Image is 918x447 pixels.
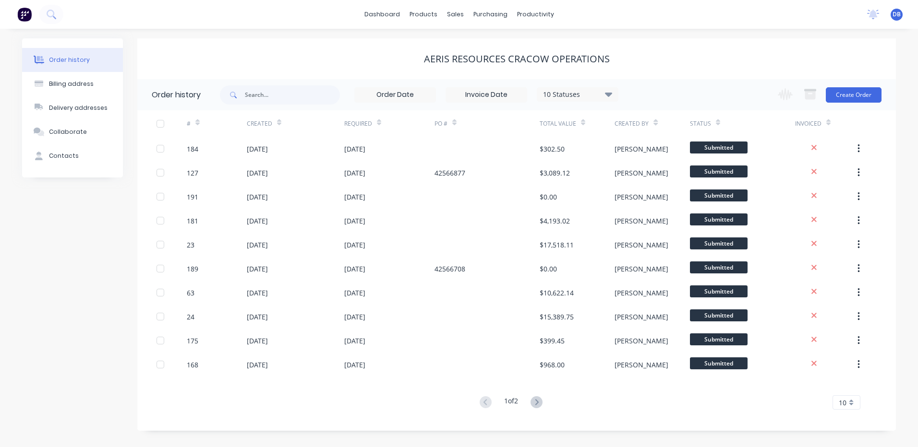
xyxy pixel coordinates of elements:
[540,360,565,370] div: $968.00
[615,110,689,137] div: Created By
[247,110,344,137] div: Created
[187,336,198,346] div: 175
[435,119,447,128] div: PO #
[247,288,268,298] div: [DATE]
[22,120,123,144] button: Collaborate
[446,88,527,102] input: Invoice Date
[49,128,87,136] div: Collaborate
[355,88,435,102] input: Order Date
[187,288,194,298] div: 63
[690,141,748,153] span: Submitted
[187,119,191,128] div: #
[247,144,268,154] div: [DATE]
[795,110,855,137] div: Invoiced
[22,72,123,96] button: Billing address
[690,357,748,369] span: Submitted
[615,336,668,346] div: [PERSON_NAME]
[540,168,570,178] div: $3,089.12
[893,10,901,19] span: DB
[247,312,268,322] div: [DATE]
[537,89,618,100] div: 10 Statuses
[540,216,570,226] div: $4,193.02
[247,240,268,250] div: [DATE]
[344,110,435,137] div: Required
[344,216,365,226] div: [DATE]
[405,7,442,22] div: products
[344,192,365,202] div: [DATE]
[22,96,123,120] button: Delivery addresses
[540,240,574,250] div: $17,518.11
[540,110,615,137] div: Total Value
[442,7,469,22] div: sales
[615,264,668,274] div: [PERSON_NAME]
[344,312,365,322] div: [DATE]
[540,336,565,346] div: $399.45
[435,168,465,178] div: 42566877
[839,398,846,408] span: 10
[187,240,194,250] div: 23
[540,288,574,298] div: $10,622.14
[49,80,94,88] div: Billing address
[615,168,668,178] div: [PERSON_NAME]
[615,312,668,322] div: [PERSON_NAME]
[795,119,821,128] div: Invoiced
[540,144,565,154] div: $302.50
[344,144,365,154] div: [DATE]
[247,336,268,346] div: [DATE]
[247,192,268,202] div: [DATE]
[247,119,272,128] div: Created
[540,192,557,202] div: $0.00
[690,309,748,321] span: Submitted
[540,264,557,274] div: $0.00
[424,53,610,65] div: Aeris Resources Cracow Operations
[344,240,365,250] div: [DATE]
[247,216,268,226] div: [DATE]
[540,119,576,128] div: Total Value
[615,288,668,298] div: [PERSON_NAME]
[187,264,198,274] div: 189
[615,216,668,226] div: [PERSON_NAME]
[690,119,711,128] div: Status
[615,240,668,250] div: [PERSON_NAME]
[690,110,795,137] div: Status
[247,360,268,370] div: [DATE]
[360,7,405,22] a: dashboard
[344,119,372,128] div: Required
[690,333,748,345] span: Submitted
[22,144,123,168] button: Contacts
[690,261,748,273] span: Submitted
[17,7,32,22] img: Factory
[49,152,79,160] div: Contacts
[615,119,649,128] div: Created By
[690,285,748,297] span: Submitted
[344,288,365,298] div: [DATE]
[690,189,748,201] span: Submitted
[512,7,559,22] div: productivity
[690,213,748,225] span: Submitted
[690,237,748,249] span: Submitted
[690,165,748,177] span: Submitted
[344,336,365,346] div: [DATE]
[615,144,668,154] div: [PERSON_NAME]
[187,192,198,202] div: 191
[615,360,668,370] div: [PERSON_NAME]
[187,144,198,154] div: 184
[49,104,108,112] div: Delivery addresses
[435,264,465,274] div: 42566708
[49,56,90,64] div: Order history
[187,360,198,370] div: 168
[22,48,123,72] button: Order history
[615,192,668,202] div: [PERSON_NAME]
[826,87,882,103] button: Create Order
[245,85,340,105] input: Search...
[540,312,574,322] div: $15,389.75
[187,312,194,322] div: 24
[247,168,268,178] div: [DATE]
[344,264,365,274] div: [DATE]
[469,7,512,22] div: purchasing
[152,89,201,101] div: Order history
[344,168,365,178] div: [DATE]
[187,216,198,226] div: 181
[504,396,518,410] div: 1 of 2
[187,110,247,137] div: #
